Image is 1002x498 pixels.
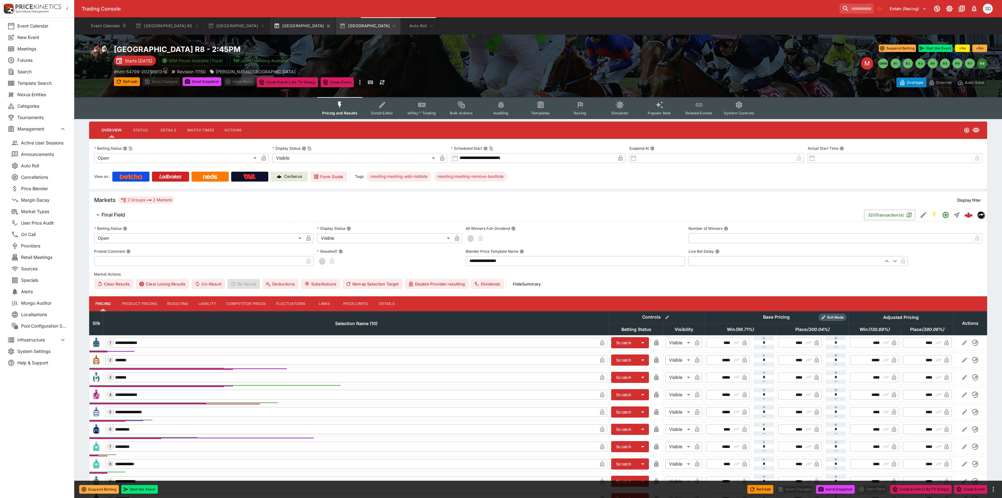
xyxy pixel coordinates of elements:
[611,111,628,115] span: Simulator
[868,326,890,333] em: ( 130.69 %)
[531,111,550,115] span: Templates
[825,315,846,320] span: Roll Mode
[891,58,901,68] button: R1
[915,58,925,68] button: R3
[21,311,67,318] span: Localisations
[302,146,306,151] button: Display StatusCopy To Clipboard
[807,326,829,333] em: ( 300.04 %)
[89,296,117,311] button: Pricing
[840,146,844,151] button: Actual Start Time
[922,326,944,333] em: ( 390.06 %)
[108,410,113,414] span: 5
[301,279,340,289] button: Substitutions
[962,209,975,221] a: 97a505b7-f58e-4cbd-a805-e17ffb311354
[611,441,637,452] button: Scratch
[17,103,67,109] span: Categories
[15,10,49,13] img: Sportsbook Management
[405,279,469,289] button: Disable Provider resulting
[665,407,692,417] div: Visible
[21,151,67,157] span: Announcements
[108,444,112,449] span: 7
[136,279,189,289] button: Clear Losing Results
[91,476,101,486] img: runner 9
[952,58,962,68] button: R6
[21,277,67,283] span: Specials
[203,174,217,179] img: Neds
[903,58,913,68] button: R2
[127,123,154,138] button: Status
[483,146,488,151] button: Scheduled StartCopy To Clipboard
[328,320,384,327] span: Selection Name (10)
[271,172,308,182] a: Cerberus
[162,296,193,311] button: Resulting
[79,485,119,494] button: Suspend Betting
[91,424,101,434] img: runner 6
[339,249,343,254] button: Resulted?
[17,80,67,86] span: Template Search
[875,4,885,14] button: No Bookmarks
[907,79,923,86] p: Overtype
[942,211,949,219] svg: Open
[271,296,311,311] button: Fluctuations
[951,209,962,221] button: Straight
[97,123,127,138] button: Overview
[108,341,112,345] span: 1
[126,249,131,254] button: Protest Comment
[216,68,296,75] p: [PERSON_NAME][GEOGRAPHIC_DATA]
[120,174,142,179] img: Betcha
[665,442,692,452] div: Visible
[965,58,975,68] button: R7
[21,265,67,272] span: Sources
[21,288,67,295] span: Alerts
[336,17,400,35] button: [GEOGRAPHIC_DATA]
[227,279,260,289] span: Re-Result
[89,45,109,64] img: horse_racing.png
[972,127,980,134] svg: Visible
[121,196,172,204] div: 2 Groups 2 Markets
[17,23,67,29] span: Event Calendar
[965,79,984,86] p: Auto-Save
[931,3,943,14] button: Connected to PK
[123,146,127,151] button: Betting StatusCopy To Clipboard
[689,226,723,231] p: Number of Winners
[159,174,182,179] img: Ladbrokes
[953,195,985,205] button: Display filter
[17,114,67,121] span: Tournaments
[936,79,952,86] p: Override
[818,314,846,321] div: Show/hide Price Roll mode configuration.
[373,296,401,311] button: Details
[21,300,67,306] span: Mongo Auditor
[183,77,221,86] button: Send Snapshot
[848,311,953,323] th: Adjusted Pricing
[317,233,452,243] div: Visible
[158,55,227,66] button: SRM Prices Available (Top4)
[89,209,864,221] button: Final Field
[21,140,67,146] span: Active User Sessions
[408,111,436,115] span: InPlay™ Trading
[21,243,67,249] span: Providers
[861,57,873,70] div: Edit Meeting
[17,337,59,343] span: Infrastructure
[94,226,122,231] p: Betting Status
[321,77,354,87] button: Close Event
[310,172,347,182] a: Form Guide
[192,279,225,289] button: Un-Result
[574,111,586,115] span: Racing
[434,172,507,182] div: Betting Target: cerberus
[611,476,637,487] button: Scratch
[509,279,544,289] button: HideSummary
[114,77,140,86] button: Refresh
[969,3,980,14] button: Notifications
[123,226,127,231] button: Betting Status
[204,17,269,35] button: [GEOGRAPHIC_DATA]
[15,4,61,9] img: PriceKinetics
[91,355,101,365] img: runner 2
[615,326,658,333] span: Betting Status
[990,486,997,493] button: more
[918,45,952,52] button: Start the Event
[954,485,987,494] button: Close Event
[724,226,728,231] button: Number of Winners
[132,17,203,35] button: [GEOGRAPHIC_DATA] R2
[964,127,970,133] svg: Open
